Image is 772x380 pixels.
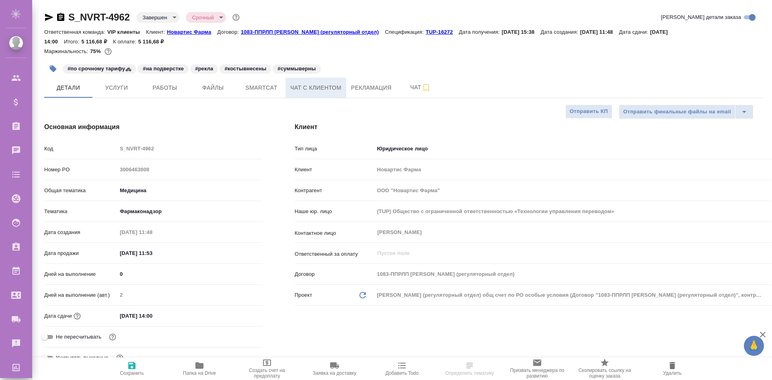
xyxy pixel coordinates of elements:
button: Отправить КП [565,105,612,119]
p: Контрагент [295,187,374,195]
h4: Основная информация [44,122,263,132]
span: 🙏 [747,337,761,354]
p: #костывнесены [224,65,266,73]
p: 1083-ППРЛП [PERSON_NAME] (регуляторный отдел) [241,29,385,35]
span: Создать счет на предоплату [238,368,296,379]
span: Отправить финальные файлы на email [623,107,731,117]
p: 5 116,68 ₽ [138,39,170,45]
input: Пустое поле [117,289,263,301]
p: Тип лица [295,145,374,153]
p: Итого: [64,39,81,45]
svg: Подписаться [421,83,431,92]
p: Договор [295,270,374,278]
p: Клиент: [146,29,167,35]
p: Дата создания: [540,29,580,35]
button: Сохранить [98,357,166,380]
button: Завершен [140,14,170,21]
p: Дней на выполнение (авт.) [44,291,117,299]
button: Папка на Drive [166,357,233,380]
h4: Клиент [295,122,763,132]
span: Чат с клиентом [290,83,341,93]
input: Пустое поле [374,268,772,280]
p: Новартис Фарма [167,29,217,35]
span: Чат [401,82,440,92]
span: Призвать менеджера по развитию [508,368,566,379]
span: Определить тематику [445,370,494,376]
div: [PERSON_NAME] (регуляторный отдел) общ счет по РО особые условия (Договор "1083-ППРЛП [PERSON_NAM... [374,288,772,302]
span: Папка на Drive [183,370,216,376]
span: Удалить [663,370,682,376]
span: костывнесены [219,65,272,72]
button: Скопировать ссылку для ЯМессенджера [44,12,54,22]
p: Наше юр. лицо [295,207,374,216]
p: #на подверстке [143,65,184,73]
input: Пустое поле [117,164,263,175]
input: ✎ Введи что-нибудь [117,310,187,322]
a: Новартис Фарма [167,28,217,35]
button: Заявка на доставку [301,357,368,380]
a: 1083-ППРЛП [PERSON_NAME] (регуляторный отдел) [241,28,385,35]
p: Ответственный за оплату [295,250,374,258]
p: Дата продажи [44,249,117,257]
span: Не пересчитывать [56,333,101,341]
span: Услуги [97,83,136,93]
span: рекла [189,65,219,72]
button: Создать счет на предоплату [233,357,301,380]
button: Скопировать ссылку [56,12,66,22]
button: Включи, если не хочешь, чтобы указанная дата сдачи изменилась после переставления заказа в 'Подтв... [107,332,118,342]
p: Ответственная команда: [44,29,107,35]
p: #рекла [195,65,213,73]
p: Дата сдачи: [619,29,650,35]
button: 🙏 [744,336,764,356]
span: Сохранить [120,370,144,376]
span: Работы [146,83,184,93]
input: Пустое поле [374,205,772,217]
span: Учитывать выходные [56,354,109,362]
input: Пустое поле [376,249,753,258]
p: 75% [90,48,103,54]
a: S_NVRT-4962 [68,12,130,23]
p: Общая тематика [44,187,117,195]
p: Тематика [44,207,117,216]
p: 5 116,68 ₽ [81,39,113,45]
span: на подверстке [137,65,189,72]
p: Дата получения: [459,29,501,35]
input: ✎ Введи что-нибудь [117,268,263,280]
span: Отправить КП [570,107,608,116]
span: по срочному тарифу🚓 [62,65,137,72]
p: Код [44,145,117,153]
p: [DATE] 11:48 [580,29,619,35]
input: Пустое поле [117,143,263,154]
div: split button [619,105,754,119]
button: 1082.14 RUB; [103,46,113,57]
button: Доп статусы указывают на важность/срочность заказа [231,12,241,23]
button: Определить тематику [436,357,503,380]
p: Проект [295,291,312,299]
button: Удалить [639,357,706,380]
div: Завершен [136,12,179,23]
p: #суммыверны [277,65,316,73]
p: Номер PO [44,166,117,174]
p: Дата сдачи [44,312,72,320]
button: Добавить Todo [368,357,436,380]
a: TUP-16272 [426,28,459,35]
button: Отправить финальные файлы на email [619,105,735,119]
p: VIP клиенты [107,29,146,35]
div: Юридическое лицо [374,142,772,156]
p: Дней на выполнение [44,270,117,278]
button: Выбери, если сб и вс нужно считать рабочими днями для выполнения заказа. [115,353,125,363]
p: Маржинальность: [44,48,90,54]
p: Договор: [217,29,241,35]
span: Скопировать ссылку на оценку заказа [576,368,634,379]
p: Спецификация: [385,29,425,35]
div: Завершен [186,12,226,23]
p: Дата создания [44,228,117,236]
button: Призвать менеджера по развитию [503,357,571,380]
p: К оплате: [113,39,138,45]
span: Заявка на доставку [313,370,356,376]
p: TUP-16272 [426,29,459,35]
input: Пустое поле [117,226,187,238]
span: суммыверны [272,65,321,72]
p: Клиент [295,166,374,174]
p: Контактное лицо [295,229,374,237]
